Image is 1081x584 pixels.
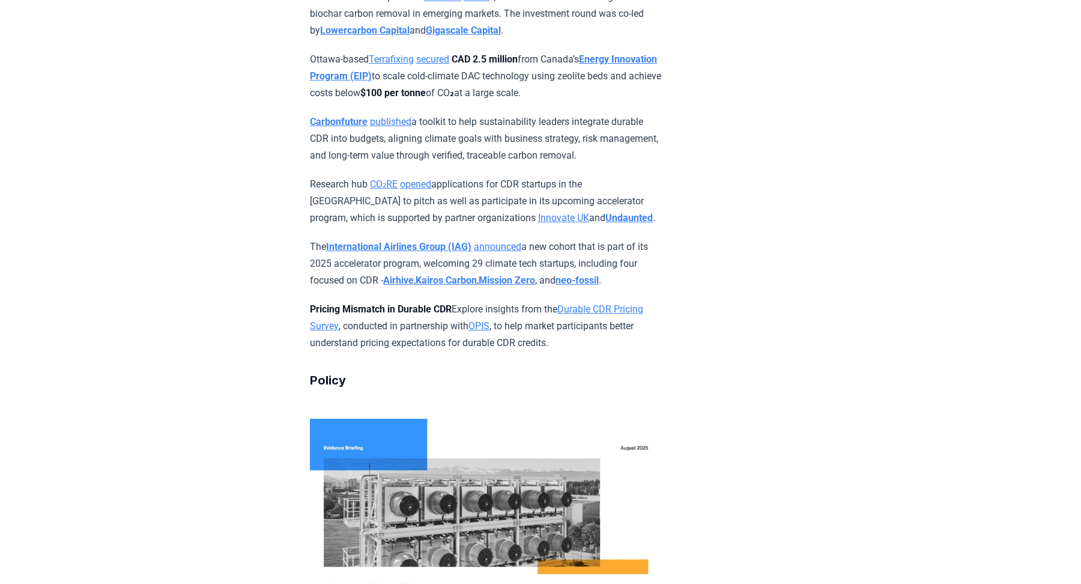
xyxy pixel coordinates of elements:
a: Mission Zero [479,275,535,286]
a: Lowercarbon Capital [320,25,410,36]
a: opened [400,178,431,190]
a: secured [416,53,449,65]
p: Explore insights from the , conducted in partnership with , to help market participants better un... [310,301,661,351]
a: Undaunted [605,212,653,224]
strong: CAD 2.5 million [452,53,518,65]
a: Gigascale Capital [426,25,501,36]
a: Airhive [383,275,414,286]
p: The a new cohort that is part of its 2025 accelerator program, welcoming 29 climate tech startups... [310,239,661,289]
strong: Policy [310,373,346,388]
strong: Pricing Mismatch in Durable CDR [310,303,452,315]
strong: ₂ [450,87,454,99]
a: Kairos Carbon [416,275,477,286]
a: Terrafixing [369,53,414,65]
strong: $100 per tonne [360,87,426,99]
p: a toolkit to help sustainability leaders integrate durable CDR into budgets, aligning climate goa... [310,114,661,164]
a: Carbonfuture [310,116,368,127]
a: Innovate UK [538,212,589,224]
a: OPIS [468,320,489,332]
p: Research hub applications for CDR startups in the [GEOGRAPHIC_DATA] to pitch as well as participa... [310,176,661,227]
a: CO₂RE [370,178,398,190]
a: neo-fossil [556,275,599,286]
a: published [370,116,411,127]
p: Ottawa-based from Canada’s to scale cold-climate DAC technology using zeolite beds and achieve co... [310,51,661,102]
a: International Airlines Group (IAG) [326,241,471,252]
a: announced [474,241,521,252]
